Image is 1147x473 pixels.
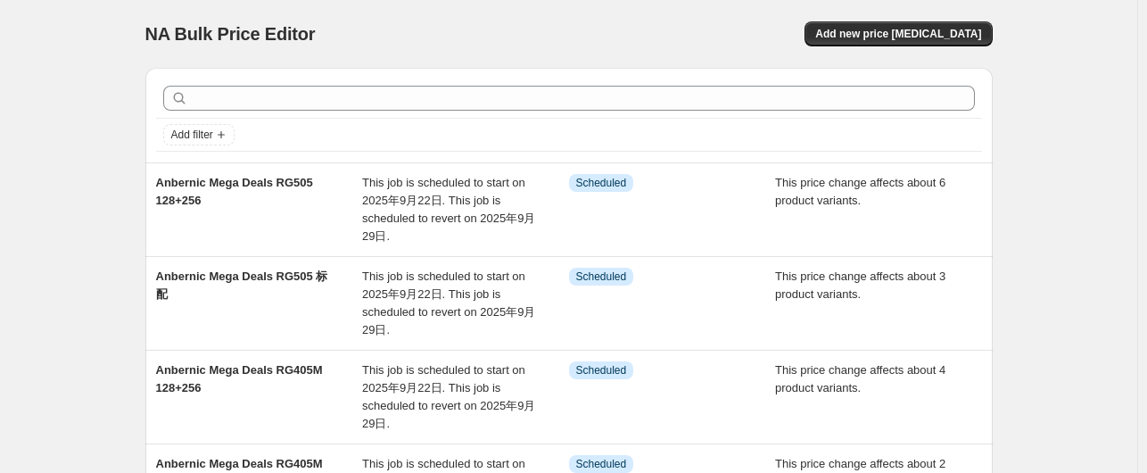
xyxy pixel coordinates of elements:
span: Scheduled [576,363,627,378]
span: NA Bulk Price Editor [145,24,316,44]
span: This price change affects about 6 product variants. [775,176,945,207]
span: Scheduled [576,176,627,190]
span: This job is scheduled to start on 2025年9月22日. This job is scheduled to revert on 2025年9月29日. [362,363,535,430]
span: This job is scheduled to start on 2025年9月22日. This job is scheduled to revert on 2025年9月29日. [362,270,535,336]
span: Anbernic Mega Deals RG505 128+256 [156,176,313,207]
span: Add new price [MEDICAL_DATA] [815,27,981,41]
span: Add filter [171,128,213,142]
button: Add new price [MEDICAL_DATA] [805,21,992,46]
span: Scheduled [576,457,627,471]
span: This price change affects about 3 product variants. [775,270,945,301]
span: Anbernic Mega Deals RG405M 128+256 [156,363,323,394]
button: Add filter [163,124,235,145]
span: Anbernic Mega Deals RG505 标配 [156,270,328,301]
span: This price change affects about 4 product variants. [775,363,945,394]
span: This job is scheduled to start on 2025年9月22日. This job is scheduled to revert on 2025年9月29日. [362,176,535,243]
span: Scheduled [576,270,627,284]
